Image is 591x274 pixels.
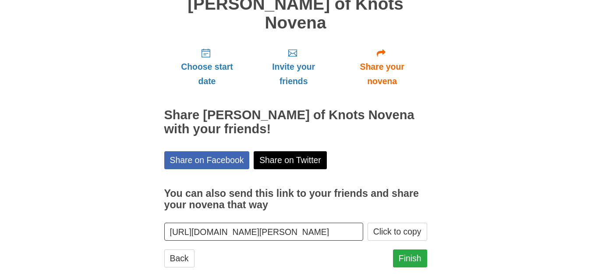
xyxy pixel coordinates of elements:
[173,60,241,89] span: Choose start date
[250,41,337,93] a: Invite your friends
[393,249,427,267] a: Finish
[337,41,427,93] a: Share your novena
[368,223,427,241] button: Click to copy
[164,249,195,267] a: Back
[258,60,328,89] span: Invite your friends
[254,151,327,169] a: Share on Twitter
[164,41,250,93] a: Choose start date
[164,188,427,210] h3: You can also send this link to your friends and share your novena that way
[164,108,427,136] h2: Share [PERSON_NAME] of Knots Novena with your friends!
[346,60,418,89] span: Share your novena
[164,151,250,169] a: Share on Facebook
